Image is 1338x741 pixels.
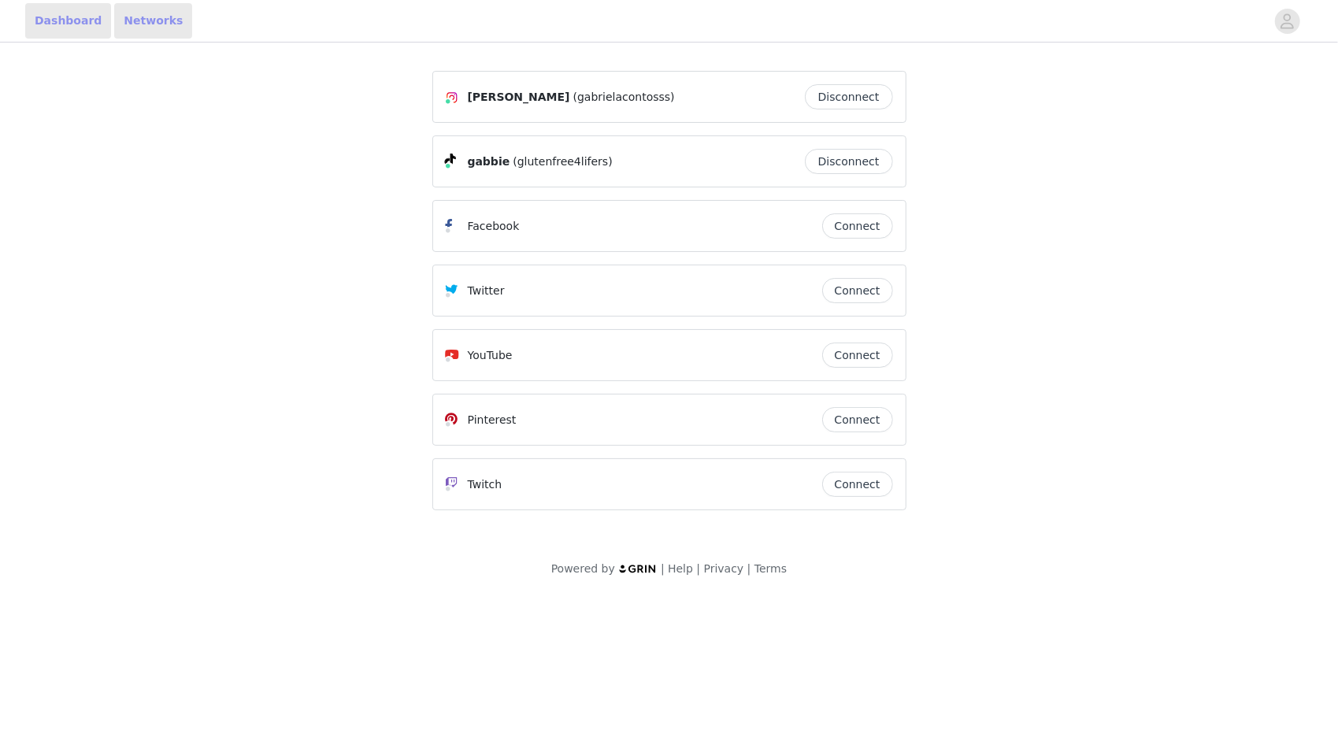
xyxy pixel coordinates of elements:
[822,343,893,368] button: Connect
[573,89,675,106] span: (gabrielacontosss)
[468,347,513,364] p: YouTube
[468,476,502,493] p: Twitch
[822,407,893,432] button: Connect
[468,412,517,428] p: Pinterest
[704,562,744,575] a: Privacy
[696,562,700,575] span: |
[468,283,505,299] p: Twitter
[551,562,615,575] span: Powered by
[468,154,510,170] span: gabbie
[668,562,693,575] a: Help
[618,564,658,574] img: logo
[754,562,787,575] a: Terms
[822,472,893,497] button: Connect
[661,562,665,575] span: |
[114,3,192,39] a: Networks
[513,154,612,170] span: (glutenfree4lifers)
[747,562,751,575] span: |
[805,84,893,109] button: Disconnect
[446,91,458,104] img: Instagram Icon
[468,218,520,235] p: Facebook
[1280,9,1295,34] div: avatar
[805,149,893,174] button: Disconnect
[822,278,893,303] button: Connect
[468,89,570,106] span: [PERSON_NAME]
[822,213,893,239] button: Connect
[25,3,111,39] a: Dashboard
